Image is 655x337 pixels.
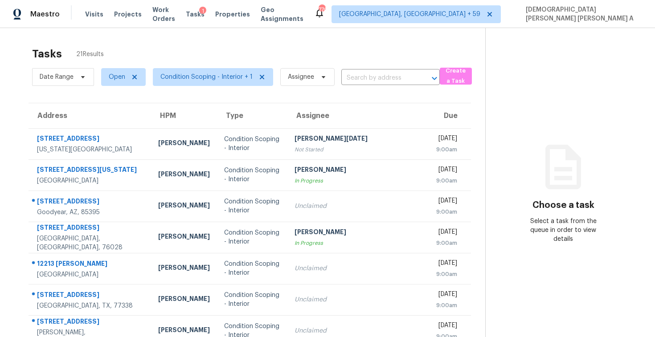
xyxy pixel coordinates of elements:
button: Open [428,72,441,85]
h2: Tasks [32,49,62,58]
span: Properties [215,10,250,19]
div: [GEOGRAPHIC_DATA], TX, 77338 [37,301,144,310]
div: [DATE] [436,165,457,176]
div: Condition Scoping - Interior [224,166,280,184]
div: [STREET_ADDRESS] [37,317,144,328]
div: [GEOGRAPHIC_DATA], [GEOGRAPHIC_DATA], 76028 [37,234,144,252]
div: In Progress [295,176,422,185]
div: [PERSON_NAME] [295,227,422,239]
span: Work Orders [152,5,175,23]
div: 9:00am [436,176,457,185]
span: 21 Results [76,50,104,59]
div: Condition Scoping - Interior [224,135,280,153]
div: Goodyear, AZ, 85395 [37,208,144,217]
span: Maestro [30,10,60,19]
div: 1 [199,7,206,16]
div: [GEOGRAPHIC_DATA] [37,176,144,185]
span: Create a Task [444,66,468,86]
span: Assignee [288,73,314,81]
div: 9:00am [436,207,457,216]
div: [STREET_ADDRESS] [37,290,144,301]
div: In Progress [295,239,422,248]
th: Due [429,103,471,128]
div: 770 [319,5,325,14]
div: [PERSON_NAME] [158,138,210,150]
span: Open [109,73,125,81]
div: Unclaimed [295,202,422,211]
span: Condition Scoping - Interior + 1 [160,73,253,81]
div: [DATE] [436,321,457,332]
div: [PERSON_NAME] [158,294,210,305]
span: [DEMOGRAPHIC_DATA][PERSON_NAME] [PERSON_NAME] A [522,5,642,23]
span: Visits [85,10,103,19]
div: Not Started [295,145,422,154]
div: Condition Scoping - Interior [224,260,280,277]
span: Date Range [40,73,74,81]
div: [DATE] [436,290,457,301]
th: HPM [151,103,217,128]
div: [PERSON_NAME] [158,232,210,243]
span: Projects [114,10,142,19]
div: [STREET_ADDRESS] [37,197,144,208]
div: [GEOGRAPHIC_DATA] [37,270,144,279]
div: [PERSON_NAME][DATE] [295,134,422,145]
div: [DATE] [436,227,457,239]
div: Select a task from the queue in order to view details [524,217,602,244]
div: [PERSON_NAME] [158,170,210,181]
div: [STREET_ADDRESS] [37,223,144,234]
div: [PERSON_NAME] [158,325,210,337]
div: [DATE] [436,196,457,207]
div: [DATE] [436,134,457,145]
th: Address [29,103,151,128]
div: [STREET_ADDRESS][US_STATE] [37,165,144,176]
div: [US_STATE][GEOGRAPHIC_DATA] [37,145,144,154]
div: Condition Scoping - Interior [224,197,280,215]
div: 9:00am [436,145,457,154]
div: [DATE] [436,259,457,270]
div: [STREET_ADDRESS] [37,134,144,145]
span: Tasks [186,11,205,17]
div: [PERSON_NAME] [295,165,422,176]
div: 9:00am [436,270,457,279]
th: Type [217,103,287,128]
div: 12213 [PERSON_NAME] [37,259,144,270]
th: Assignee [287,103,430,128]
button: Create a Task [440,68,472,85]
div: [PERSON_NAME] [158,201,210,212]
h3: Choose a task [532,201,594,210]
div: Unclaimed [295,326,422,335]
div: Unclaimed [295,264,422,273]
div: Condition Scoping - Interior [224,228,280,246]
span: Geo Assignments [261,5,303,23]
div: 9:00am [436,301,457,310]
input: Search by address [341,71,415,85]
div: Unclaimed [295,295,422,304]
span: [GEOGRAPHIC_DATA], [GEOGRAPHIC_DATA] + 59 [339,10,480,19]
div: Condition Scoping - Interior [224,291,280,309]
div: 9:00am [436,239,457,248]
div: [PERSON_NAME] [158,263,210,274]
